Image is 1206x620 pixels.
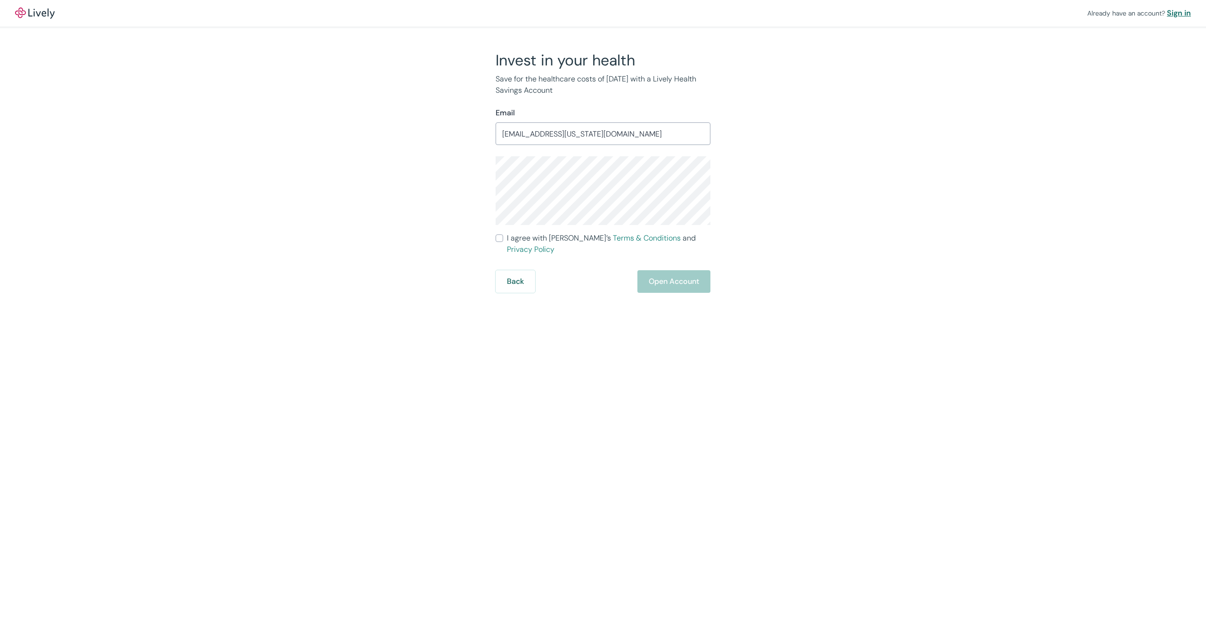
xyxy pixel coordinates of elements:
[507,244,554,254] a: Privacy Policy
[496,51,710,70] h2: Invest in your health
[507,233,710,255] span: I agree with [PERSON_NAME]’s and
[613,233,681,243] a: Terms & Conditions
[15,8,55,19] img: Lively
[496,270,535,293] button: Back
[496,73,710,96] p: Save for the healthcare costs of [DATE] with a Lively Health Savings Account
[1087,8,1191,19] div: Already have an account?
[1167,8,1191,19] a: Sign in
[15,8,55,19] a: LivelyLively
[496,107,515,119] label: Email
